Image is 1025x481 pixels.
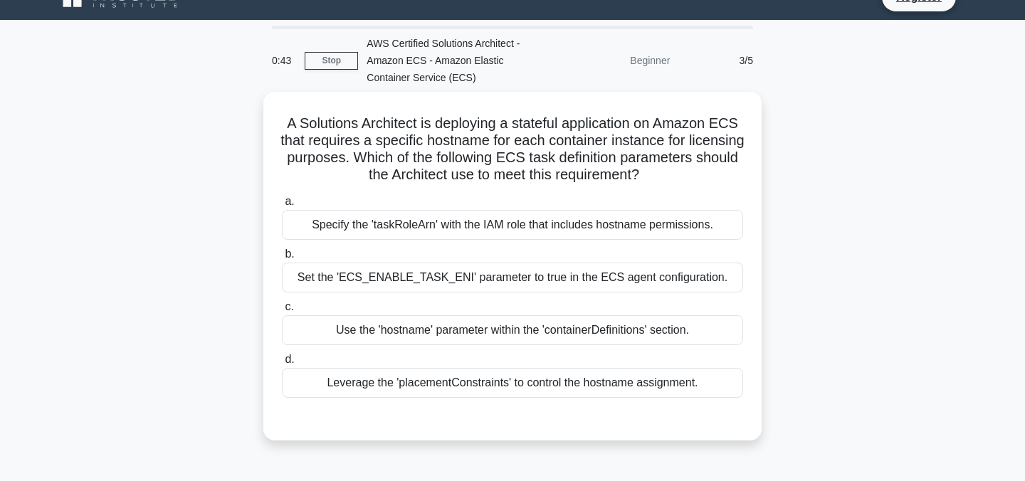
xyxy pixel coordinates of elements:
[263,46,305,75] div: 0:43
[280,115,745,184] h5: A Solutions Architect is deploying a stateful application on Amazon ECS that requires a specific ...
[285,353,294,365] span: d.
[678,46,762,75] div: 3/5
[305,52,358,70] a: Stop
[282,263,743,292] div: Set the 'ECS_ENABLE_TASK_ENI' parameter to true in the ECS agent configuration.
[285,195,294,207] span: a.
[285,248,294,260] span: b.
[282,368,743,398] div: Leverage the 'placementConstraints' to control the hostname assignment.
[282,315,743,345] div: Use the 'hostname' parameter within the 'containerDefinitions' section.
[554,46,678,75] div: Beginner
[282,210,743,240] div: Specify the 'taskRoleArn' with the IAM role that includes hostname permissions.
[285,300,293,312] span: c.
[358,29,554,92] div: AWS Certified Solutions Architect - Amazon ECS - Amazon Elastic Container Service (ECS)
